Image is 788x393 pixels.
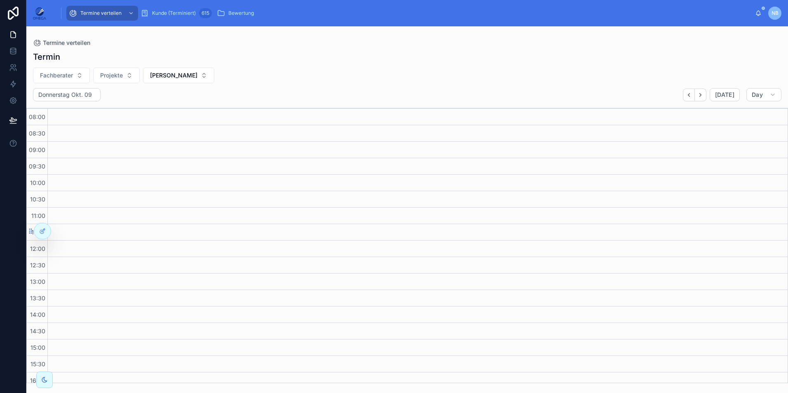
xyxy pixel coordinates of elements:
span: 14:00 [28,311,47,318]
span: NB [772,10,779,16]
span: Termine verteilen [43,39,90,47]
a: Termine verteilen [66,6,138,21]
span: 15:30 [28,360,47,367]
span: 12:30 [28,262,47,269]
span: [DATE] [715,91,734,98]
span: 09:30 [27,163,47,170]
button: Select Button [93,68,140,83]
span: 11:00 [29,212,47,219]
h2: Donnerstag Okt. 09 [38,91,92,99]
button: Select Button [143,68,214,83]
span: 10:00 [28,179,47,186]
span: 14:30 [28,327,47,335]
span: Day [752,91,763,98]
div: 615 [199,8,212,18]
span: 09:00 [27,146,47,153]
div: scrollable content [53,4,755,22]
span: 13:30 [28,295,47,302]
span: 12:00 [28,245,47,252]
span: 15:00 [28,344,47,351]
span: Projekte [100,71,123,80]
button: Day [746,88,781,101]
span: Bewertung [228,10,254,16]
button: [DATE] [710,88,740,101]
button: Next [695,89,706,101]
span: Termine verteilen [80,10,122,16]
img: App logo [33,7,46,20]
span: [PERSON_NAME] [150,71,197,80]
a: Bewertung [214,6,260,21]
span: 08:30 [27,130,47,137]
span: Kunde (Terminiert) [152,10,196,16]
span: 13:00 [28,278,47,285]
a: Kunde (Terminiert)615 [138,6,214,21]
span: 16:00 [28,377,47,384]
button: Back [683,89,695,101]
button: Select Button [33,68,90,83]
span: 10:30 [28,196,47,203]
span: 08:00 [27,113,47,120]
span: Fachberater [40,71,73,80]
h1: Termin [33,51,60,63]
a: Termine verteilen [33,39,90,47]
